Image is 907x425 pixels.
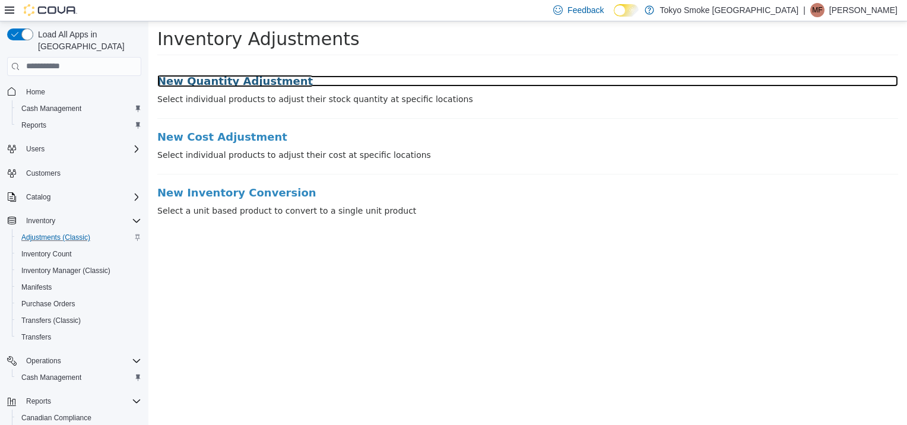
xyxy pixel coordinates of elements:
[12,246,146,262] button: Inventory Count
[17,280,56,294] a: Manifests
[21,214,141,228] span: Inventory
[26,397,51,406] span: Reports
[26,356,61,366] span: Operations
[26,144,45,154] span: Users
[2,213,146,229] button: Inventory
[26,87,45,97] span: Home
[567,4,604,16] span: Feedback
[9,183,750,196] p: Select a unit based product to convert to a single unit product
[24,4,77,16] img: Cova
[17,230,141,245] span: Adjustments (Classic)
[21,354,141,368] span: Operations
[17,370,86,385] a: Cash Management
[21,190,141,204] span: Catalog
[21,120,46,130] span: Reports
[17,247,77,261] a: Inventory Count
[660,3,799,17] p: Tokyo Smoke [GEOGRAPHIC_DATA]
[21,354,66,368] button: Operations
[12,262,146,279] button: Inventory Manager (Classic)
[21,142,49,156] button: Users
[829,3,898,17] p: [PERSON_NAME]
[9,7,211,28] span: Inventory Adjustments
[2,353,146,369] button: Operations
[21,316,81,325] span: Transfers (Classic)
[21,104,81,113] span: Cash Management
[17,297,141,311] span: Purchase Orders
[17,247,141,261] span: Inventory Count
[21,283,52,292] span: Manifests
[2,189,146,205] button: Catalog
[17,313,141,328] span: Transfers (Classic)
[9,166,750,177] a: New Inventory Conversion
[21,394,56,408] button: Reports
[17,264,141,278] span: Inventory Manager (Classic)
[17,118,51,132] a: Reports
[21,299,75,309] span: Purchase Orders
[2,141,146,157] button: Users
[17,230,95,245] a: Adjustments (Classic)
[12,312,146,329] button: Transfers (Classic)
[17,264,115,278] a: Inventory Manager (Classic)
[26,192,50,202] span: Catalog
[2,393,146,410] button: Reports
[21,142,141,156] span: Users
[21,166,65,180] a: Customers
[17,313,85,328] a: Transfers (Classic)
[2,164,146,182] button: Customers
[17,118,141,132] span: Reports
[21,85,50,99] a: Home
[17,330,56,344] a: Transfers
[12,369,146,386] button: Cash Management
[17,102,141,116] span: Cash Management
[12,229,146,246] button: Adjustments (Classic)
[17,370,141,385] span: Cash Management
[17,297,80,311] a: Purchase Orders
[21,266,110,275] span: Inventory Manager (Classic)
[12,329,146,345] button: Transfers
[12,117,146,134] button: Reports
[12,296,146,312] button: Purchase Orders
[21,373,81,382] span: Cash Management
[17,411,141,425] span: Canadian Compliance
[9,54,750,66] a: New Quantity Adjustment
[21,84,141,99] span: Home
[21,249,72,259] span: Inventory Count
[21,394,141,408] span: Reports
[21,166,141,180] span: Customers
[21,190,55,204] button: Catalog
[803,3,805,17] p: |
[9,110,750,122] a: New Cost Adjustment
[12,100,146,117] button: Cash Management
[9,128,750,140] p: Select individual products to adjust their cost at specific locations
[21,233,90,242] span: Adjustments (Classic)
[17,330,141,344] span: Transfers
[33,28,141,52] span: Load All Apps in [GEOGRAPHIC_DATA]
[26,216,55,226] span: Inventory
[17,280,141,294] span: Manifests
[17,102,86,116] a: Cash Management
[26,169,61,178] span: Customers
[12,279,146,296] button: Manifests
[810,3,824,17] div: Matthew Frolander
[17,411,96,425] a: Canadian Compliance
[21,413,91,423] span: Canadian Compliance
[9,72,750,84] p: Select individual products to adjust their stock quantity at specific locations
[812,3,822,17] span: MF
[21,214,60,228] button: Inventory
[21,332,51,342] span: Transfers
[2,83,146,100] button: Home
[614,4,639,17] input: Dark Mode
